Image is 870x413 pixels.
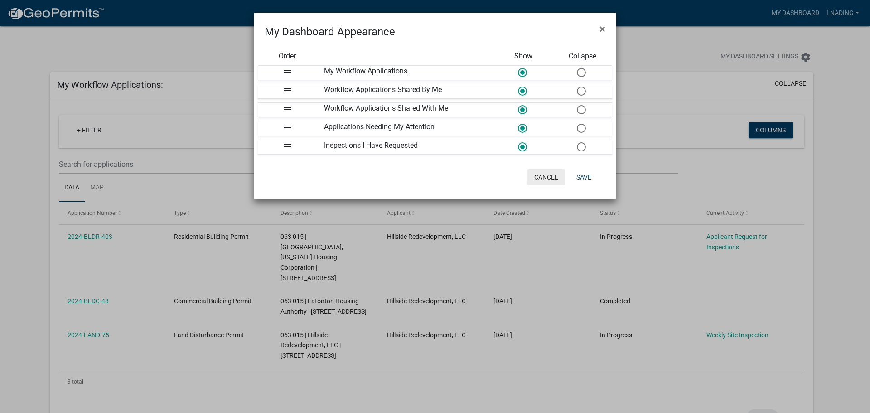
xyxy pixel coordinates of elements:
[265,24,395,40] h4: My Dashboard Appearance
[282,66,293,77] i: drag_handle
[258,51,317,62] div: Order
[282,84,293,95] i: drag_handle
[569,169,599,185] button: Save
[282,103,293,114] i: drag_handle
[599,23,605,35] span: ×
[317,66,494,80] div: My Workflow Applications
[527,169,565,185] button: Cancel
[317,140,494,154] div: Inspections I Have Requested
[317,84,494,98] div: Workflow Applications Shared By Me
[282,121,293,132] i: drag_handle
[553,51,612,62] div: Collapse
[592,16,613,42] button: Close
[317,121,494,136] div: Applications Needing My Attention
[317,103,494,117] div: Workflow Applications Shared With Me
[494,51,553,62] div: Show
[282,140,293,151] i: drag_handle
